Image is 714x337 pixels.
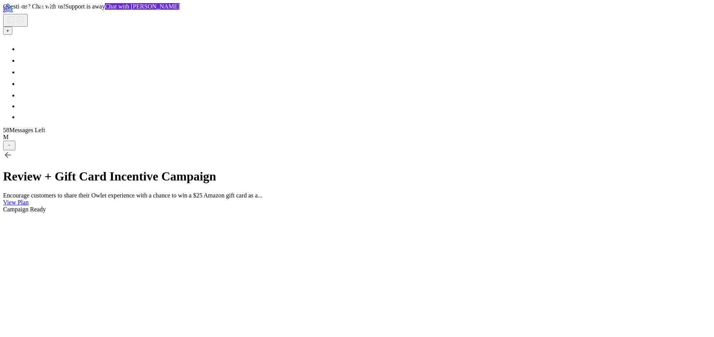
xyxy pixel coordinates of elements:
span: Messages Left [9,127,45,133]
a: View Plan [3,199,29,206]
span: 58 [3,127,9,133]
span: Campaign Ready [3,206,46,213]
span: + [6,28,9,34]
img: Raleon Logo [3,3,60,12]
button: + [3,27,12,35]
span: Encourage customers to share their Owlet experience with a chance to win a $25 Amazon gift card a... [3,192,262,199]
